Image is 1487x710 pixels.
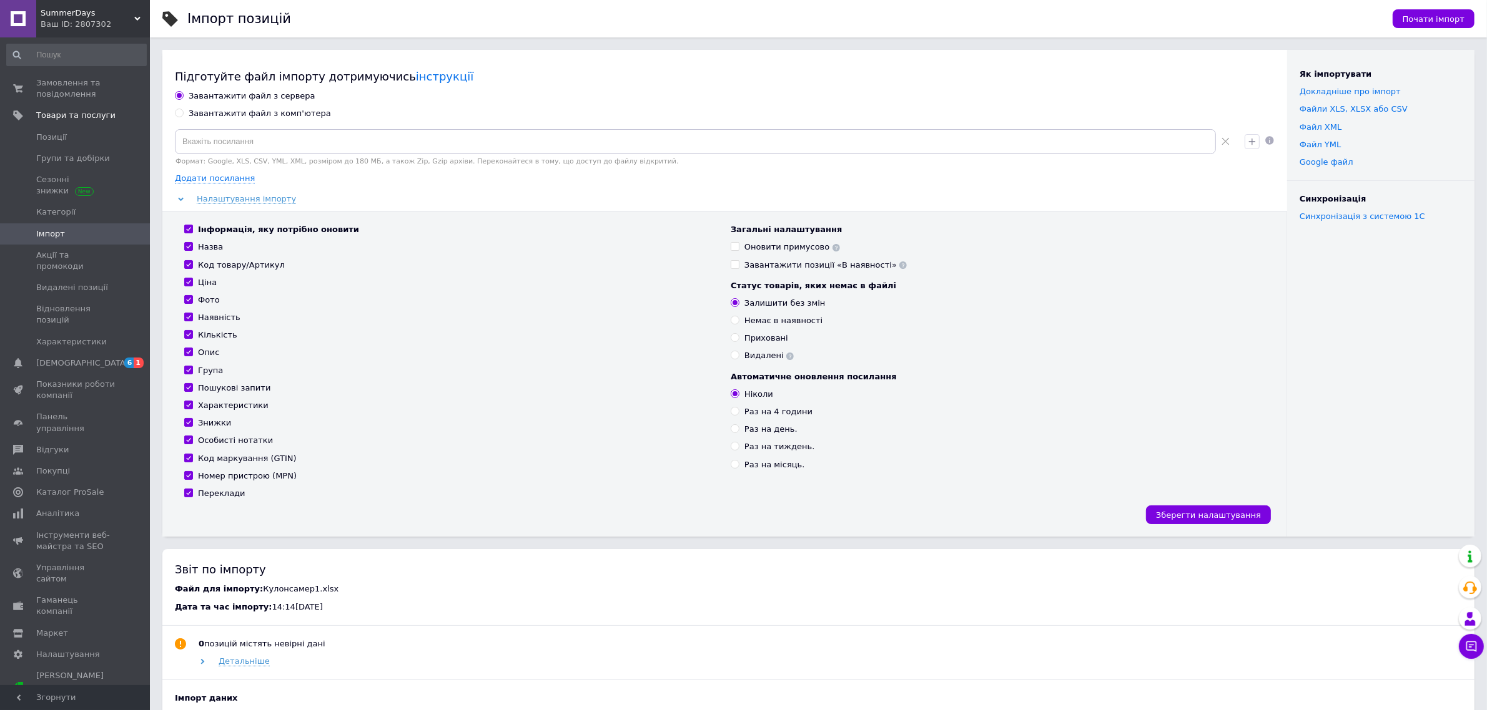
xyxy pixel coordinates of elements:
div: Ваш ID: 2807302 [41,19,150,30]
span: [DEMOGRAPHIC_DATA] [36,357,129,369]
span: Зберегти налаштування [1156,510,1261,520]
div: Раз на день. [744,424,798,435]
a: Google файл [1300,157,1353,167]
button: Чат з покупцем [1459,634,1484,659]
div: Автоматичне оновлення посилання [731,371,1265,382]
span: Групи та добірки [36,153,110,164]
span: Сезонні знижки [36,174,116,197]
div: Ніколи [744,389,773,400]
div: Раз на 4 години [744,406,813,417]
span: Покупці [36,465,70,477]
div: Статус товарів, яких немає в файлі [731,280,1265,291]
span: Кулонсамер1.xlsx [263,584,338,593]
span: 6 [124,357,134,368]
div: Загальні налаштування [731,224,1265,235]
button: Зберегти налаштування [1146,505,1271,524]
div: Особисті нотатки [198,435,273,446]
span: Панель управління [36,411,116,434]
span: Файл для імпорту: [175,584,263,593]
span: 14:14[DATE] [272,602,322,611]
input: Вкажіть посилання [175,129,1216,154]
div: Група [198,365,223,376]
div: Раз на місяць. [744,459,804,470]
div: Завантажити файл з сервера [189,90,315,102]
div: Інформація, яку потрібно оновити [198,224,359,235]
div: Імпорт даних [175,693,1462,704]
span: SummerDays [41,7,134,19]
span: Показники роботи компанії [36,379,116,401]
span: 1 [134,357,144,368]
span: Позиції [36,132,67,143]
div: Залишити без змін [744,298,825,309]
b: 0 [199,639,204,648]
div: Раз на тиждень. [744,441,814,452]
span: Імпорт [36,228,65,240]
div: Наявність [198,312,240,323]
span: Налаштування імпорту [197,194,296,204]
span: Акції та промокоди [36,250,116,272]
span: Замовлення та повідомлення [36,77,116,100]
span: Додати посилання [175,173,255,183]
div: Приховані [744,333,788,344]
span: Категорії [36,207,76,218]
span: Відгуки [36,444,69,455]
div: Знижки [198,417,231,429]
div: Характеристики [198,400,269,411]
div: Оновити примусово [744,241,840,253]
div: Кількість [198,329,237,341]
div: Код маркування (GTIN) [198,453,297,464]
a: інструкції [416,70,473,83]
span: Управління сайтом [36,562,116,585]
a: Файл YML [1300,140,1341,149]
span: Почати імпорт [1403,14,1465,24]
span: Товари та послуги [36,110,116,121]
div: Синхронізація [1300,193,1462,205]
span: [PERSON_NAME] та рахунки [36,670,116,704]
div: Немає в наявності [744,315,823,326]
span: Каталог ProSale [36,487,104,498]
input: Пошук [6,44,147,66]
div: Номер пристрою (MPN) [198,470,297,482]
div: Код товару/Артикул [198,260,285,271]
div: Опис [198,347,219,358]
div: Завантажити файл з комп'ютера [189,108,331,119]
span: Відновлення позицій [36,303,116,326]
div: Фото [198,294,220,306]
span: Видалені позиції [36,282,108,293]
span: Налаштування [36,649,100,660]
span: Аналітика [36,508,79,519]
a: Файл XML [1300,122,1341,132]
a: Докладніше про імпорт [1300,87,1401,96]
div: Як імпортувати [1300,69,1462,80]
button: Почати імпорт [1393,9,1475,28]
span: Маркет [36,628,68,639]
span: Характеристики [36,336,107,348]
div: позицій містять невірні дані [199,638,325,649]
span: Дата та час імпорту: [175,602,272,611]
div: Переклади [198,488,245,499]
div: Формат: Google, XLS, CSV, YML, XML, розміром до 180 МБ, а також Zip, Gzip архіви. Переконайтеся в... [175,157,1235,165]
a: Файли ХLS, XLSX або CSV [1300,104,1408,114]
div: Звіт по імпорту [175,562,1462,577]
div: Підготуйте файл імпорту дотримуючись [175,69,1275,84]
div: Ціна [198,277,217,288]
span: Гаманець компанії [36,595,116,617]
div: Завантажити позиції «В наявності» [744,260,907,271]
a: Синхронізація з системою 1С [1300,212,1425,221]
span: Інструменти веб-майстра та SEO [36,530,116,552]
div: Пошукові запити [198,382,270,394]
h1: Імпорт позицій [187,11,291,26]
span: Детальніше [219,656,270,666]
div: Назва [198,241,223,253]
div: Видалені [744,350,794,361]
